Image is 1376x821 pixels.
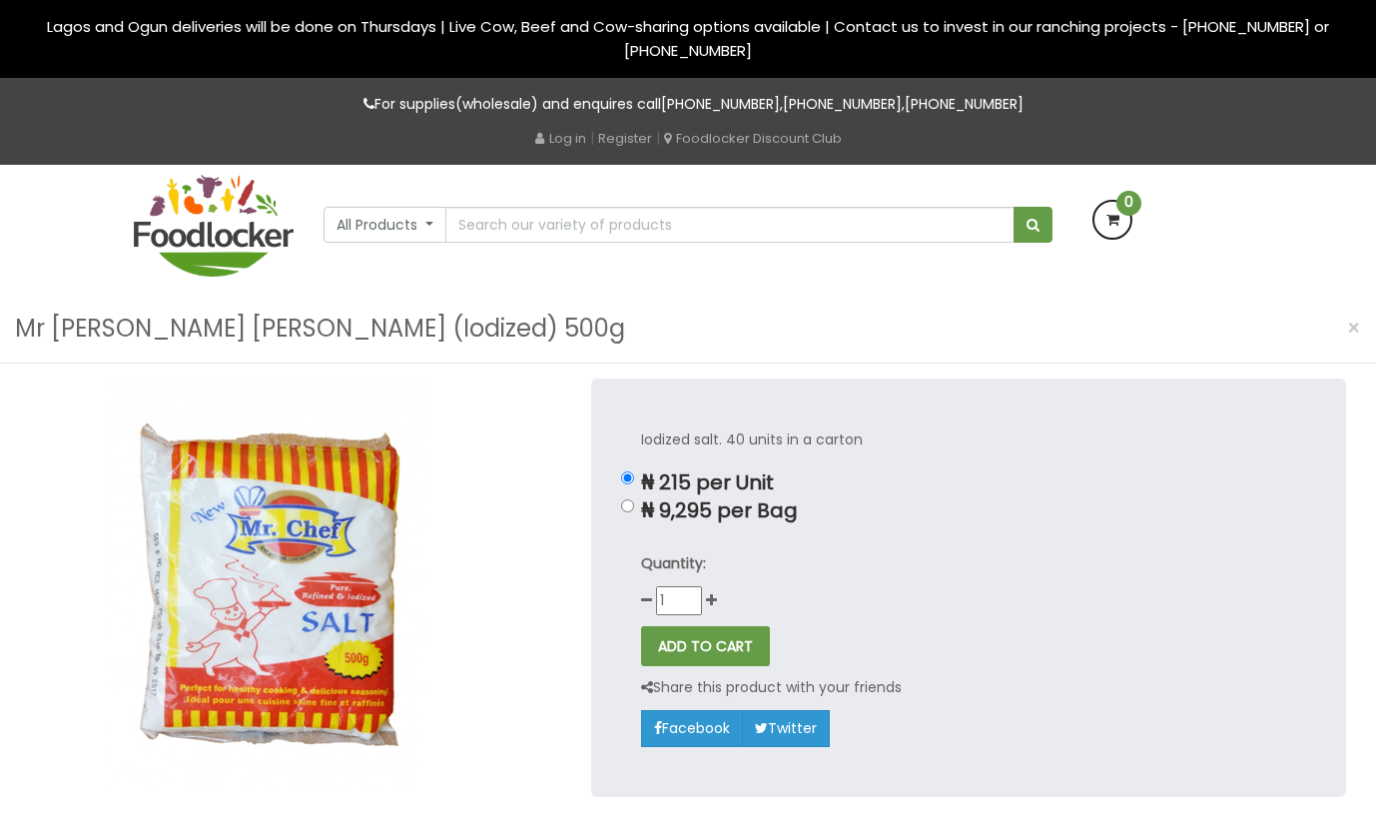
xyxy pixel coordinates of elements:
a: [PHONE_NUMBER] [905,94,1024,114]
span: | [656,128,660,148]
a: [PHONE_NUMBER] [661,94,780,114]
input: Search our variety of products [445,207,1015,243]
p: For supplies(wholesale) and enquires call , , [134,93,1242,116]
a: Twitter [742,710,830,746]
p: ₦ 9,295 per Bag [641,499,1296,522]
a: Register [598,129,652,148]
a: [PHONE_NUMBER] [783,94,902,114]
button: ADD TO CART [641,626,770,666]
span: 0 [1116,191,1141,216]
a: Log in [535,129,586,148]
button: Close [1337,308,1371,349]
input: ₦ 215 per Unit [621,471,634,484]
a: Facebook [641,710,743,746]
strong: Quantity: [641,553,706,573]
span: × [1347,314,1361,343]
p: ₦ 215 per Unit [641,471,1296,494]
p: Share this product with your friends [641,676,902,699]
p: Iodized salt. 40 units in a carton [641,428,1296,451]
img: Mr Chef Salt (Iodized) 500g [30,379,509,789]
span: | [590,128,594,148]
h3: Mr [PERSON_NAME] [PERSON_NAME] (Iodized) 500g [15,310,625,348]
input: ₦ 9,295 per Bag [621,499,634,512]
button: All Products [324,207,446,243]
a: Foodlocker Discount Club [664,129,842,148]
span: Lagos and Ogun deliveries will be done on Thursdays | Live Cow, Beef and Cow-sharing options avai... [47,16,1329,61]
img: FoodLocker [134,175,294,277]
